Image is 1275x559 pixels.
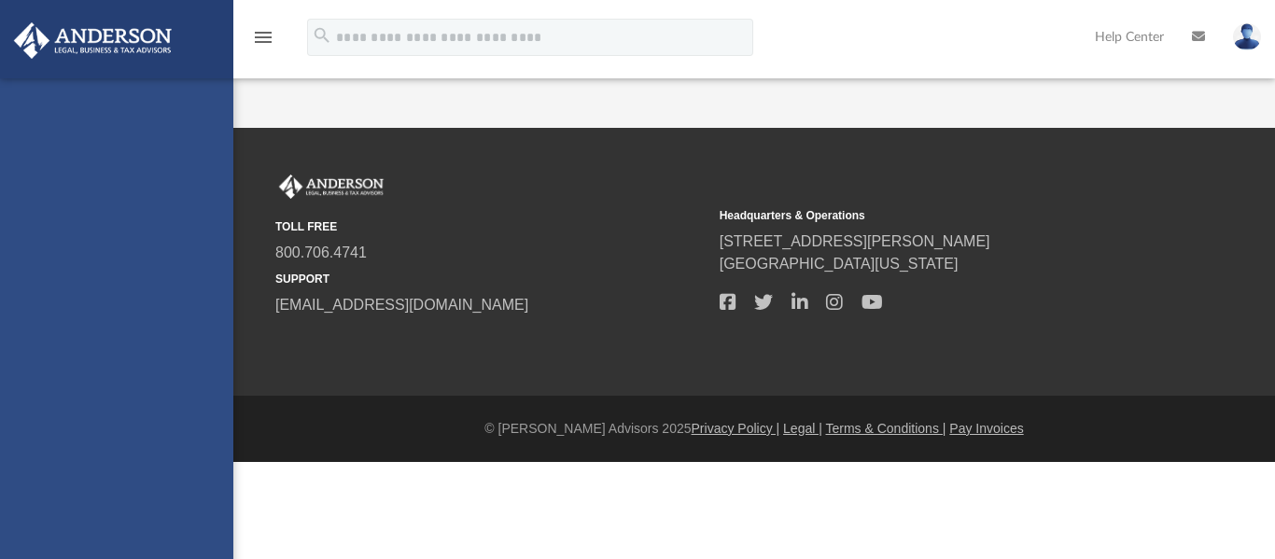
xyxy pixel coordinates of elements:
img: User Pic [1233,23,1261,50]
div: © [PERSON_NAME] Advisors 2025 [233,419,1275,439]
i: search [312,25,332,46]
small: TOLL FREE [275,218,707,235]
a: 800.706.4741 [275,245,367,260]
a: Terms & Conditions | [826,421,946,436]
a: Legal | [783,421,822,436]
a: [EMAIL_ADDRESS][DOMAIN_NAME] [275,297,528,313]
img: Anderson Advisors Platinum Portal [8,22,177,59]
img: Anderson Advisors Platinum Portal [275,175,387,199]
a: Privacy Policy | [692,421,780,436]
a: menu [252,35,274,49]
small: Headquarters & Operations [720,207,1151,224]
a: [STREET_ADDRESS][PERSON_NAME] [720,233,990,249]
i: menu [252,26,274,49]
a: Pay Invoices [949,421,1023,436]
small: SUPPORT [275,271,707,287]
a: [GEOGRAPHIC_DATA][US_STATE] [720,256,959,272]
